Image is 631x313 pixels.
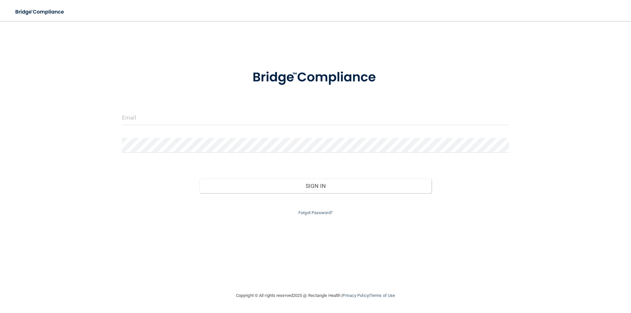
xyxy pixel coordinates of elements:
[196,285,435,306] div: Copyright © All rights reserved 2025 @ Rectangle Health | |
[10,5,70,19] img: bridge_compliance_login_screen.278c3ca4.svg
[298,210,333,215] a: Forgot Password?
[370,293,395,298] a: Terms of Use
[122,110,509,125] input: Email
[239,60,392,95] img: bridge_compliance_login_screen.278c3ca4.svg
[199,179,432,193] button: Sign In
[342,293,368,298] a: Privacy Policy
